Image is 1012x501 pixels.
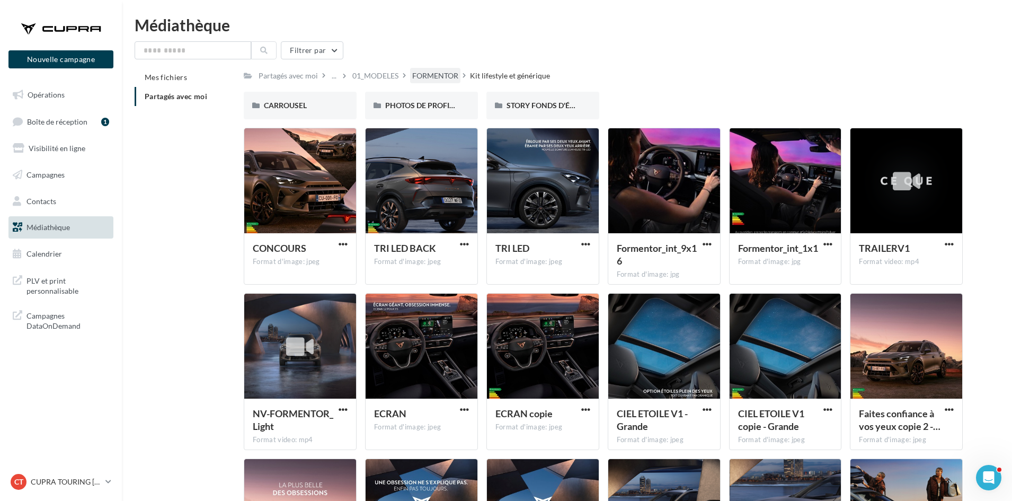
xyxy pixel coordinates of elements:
span: Contacts [26,196,56,205]
span: CIEL ETOILE V1 - Grande [617,408,688,432]
div: Format d'image: jpeg [374,423,469,432]
div: Format d'image: jpeg [738,435,833,445]
span: Campagnes DataOnDemand [26,309,109,331]
span: TRAILERV1 [859,242,910,254]
span: CIEL ETOILE V1 copie - Grande [738,408,804,432]
div: Format video: mp4 [859,257,954,267]
span: PLV et print personnalisable [26,274,109,296]
a: PLV et print personnalisable [6,269,116,301]
span: CARROUSEL [264,101,307,110]
span: Visibilité en ligne [29,144,85,153]
span: Partagés avec moi [145,92,207,101]
iframe: Intercom live chat [976,465,1001,490]
a: CT CUPRA TOURING [GEOGRAPHIC_DATA] [8,472,113,492]
span: Formentor_int_1x1 [738,242,818,254]
span: Boîte de réception [27,117,87,126]
div: Format d'image: jpeg [253,257,348,267]
a: Visibilité en ligne [6,137,116,160]
span: CONCOURS [253,242,306,254]
span: Faites confiance à vos yeux copie 2 - Grande [859,408,940,432]
p: CUPRA TOURING [GEOGRAPHIC_DATA] [31,477,101,487]
div: 01_MODELES [352,71,398,81]
span: Calendrier [26,249,62,258]
div: Format d'image: jpeg [859,435,954,445]
a: Médiathèque [6,216,116,239]
div: Format d'image: jpeg [495,423,590,432]
span: ECRAN copie [495,408,553,419]
div: Format d'image: jpeg [495,257,590,267]
span: ECRAN [374,408,406,419]
div: Format d'image: jpeg [617,435,712,445]
a: Boîte de réception1 [6,110,116,133]
button: Filtrer par [281,41,343,59]
div: Kit lifestyle et générique [470,71,550,81]
div: FORMENTOR [412,71,458,81]
div: Format d'image: jpeg [374,257,469,267]
div: Format video: mp4 [253,435,348,445]
div: Format d'image: jpg [738,257,833,267]
a: Campagnes [6,164,116,186]
div: Format d'image: jpg [617,270,712,279]
div: 1 [101,118,109,126]
div: Médiathèque [135,17,999,33]
span: CT [14,477,23,487]
a: Campagnes DataOnDemand [6,304,116,336]
a: Contacts [6,190,116,213]
span: TRI LED [495,242,529,254]
a: Calendrier [6,243,116,265]
button: Nouvelle campagne [8,50,113,68]
div: ... [330,68,339,83]
a: Opérations [6,84,116,106]
span: Mes fichiers [145,73,187,82]
span: Campagnes [26,170,65,179]
span: PHOTOS DE PROFIL / DE COUVERTURE [385,101,519,110]
span: NV-FORMENTOR_Light [253,408,333,432]
span: TRI LED BACK [374,242,436,254]
div: Partagés avec moi [259,71,318,81]
span: STORY FONDS D'ÉCRAN [507,101,590,110]
span: Médiathèque [26,223,70,232]
span: Opérations [28,90,65,99]
span: Formentor_int_9x16 [617,242,697,267]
